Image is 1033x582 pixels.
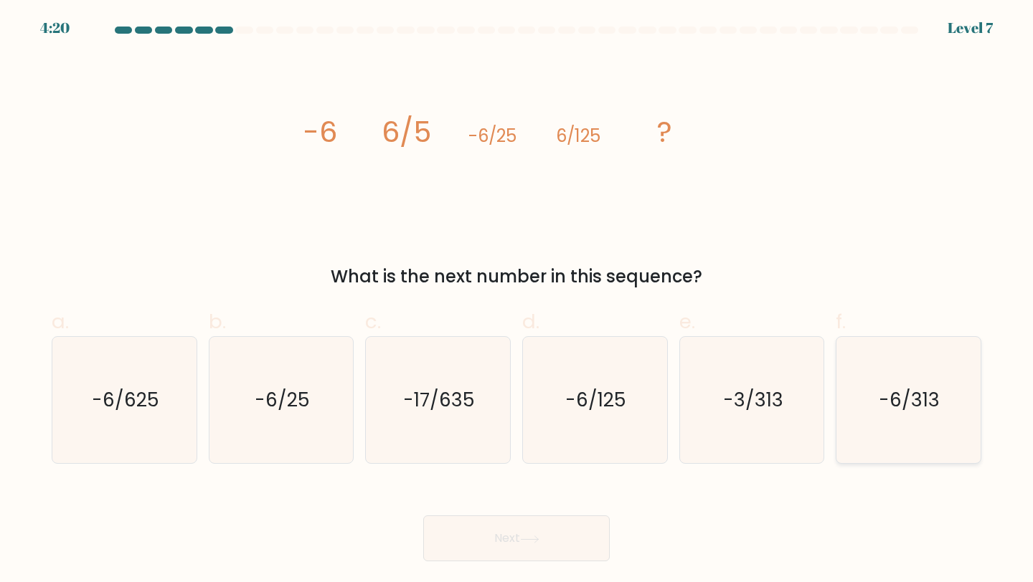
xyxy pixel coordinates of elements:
div: Level 7 [948,17,993,39]
text: -3/313 [723,386,783,413]
text: -6/125 [566,386,627,413]
tspan: -6 [303,112,337,152]
text: -17/635 [403,386,475,413]
text: -6/25 [255,386,310,413]
tspan: -6/25 [468,124,516,148]
span: c. [365,307,381,335]
button: Next [423,515,610,561]
text: -6/625 [92,386,159,413]
tspan: 6/5 [382,112,431,152]
div: 4:20 [40,17,70,39]
tspan: 6/125 [556,124,600,148]
span: b. [209,307,226,335]
span: f. [836,307,846,335]
span: e. [679,307,695,335]
span: a. [52,307,69,335]
tspan: ? [657,112,672,152]
span: d. [522,307,539,335]
div: What is the next number in this sequence? [60,264,973,290]
text: -6/313 [879,386,940,413]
